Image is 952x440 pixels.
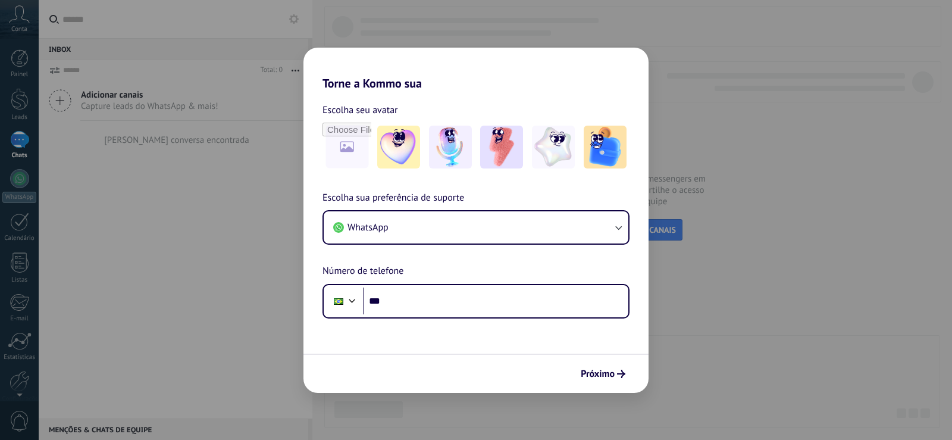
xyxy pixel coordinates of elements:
[575,364,631,384] button: Próximo
[324,211,628,244] button: WhatsApp
[584,126,627,168] img: -5.jpeg
[480,126,523,168] img: -3.jpeg
[322,264,403,279] span: Número de telefone
[322,102,398,118] span: Escolha seu avatar
[429,126,472,168] img: -2.jpeg
[322,191,464,206] span: Escolha sua preferência de suporte
[327,289,350,314] div: Brazil: + 55
[581,370,615,378] span: Próximo
[377,126,420,168] img: -1.jpeg
[303,48,649,91] h2: Torne a Kommo sua
[347,221,389,233] span: WhatsApp
[532,126,575,168] img: -4.jpeg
